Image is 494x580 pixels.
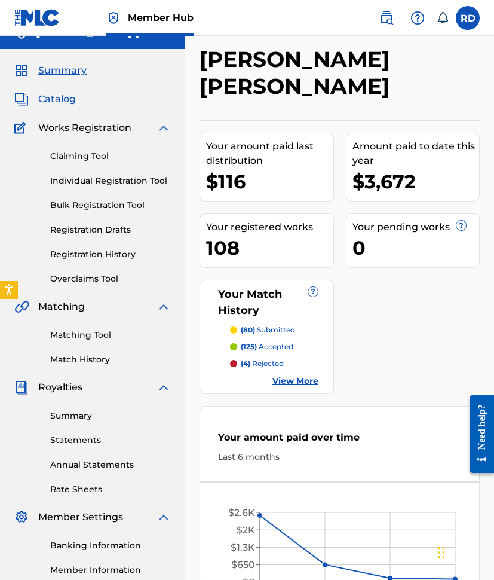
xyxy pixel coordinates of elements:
[206,220,333,234] div: Your registered works
[352,234,480,261] div: 0
[406,6,429,30] div: Help
[38,300,85,314] span: Matching
[14,63,87,78] a: SummarySummary
[38,510,123,524] span: Member Settings
[106,11,121,25] img: Top Rightsholder
[38,380,82,395] span: Royalties
[456,6,480,30] div: User Menu
[50,273,171,285] a: Overclaims Tool
[50,199,171,212] a: Bulk Registration Tool
[241,358,284,369] p: rejected
[50,539,171,552] a: Banking Information
[14,380,29,395] img: Royalties
[50,329,171,341] a: Matching Tool
[438,535,445,570] div: Drag
[218,451,461,463] div: Last 6 months
[231,559,255,570] tspan: $650
[157,510,171,524] img: expand
[375,6,398,30] a: Public Search
[14,9,60,26] img: MLC Logo
[50,434,171,447] a: Statements
[461,385,494,484] iframe: Resource Center
[231,542,255,553] tspan: $1.3K
[14,300,29,314] img: Matching
[241,325,255,334] span: (80)
[157,121,171,135] img: expand
[230,358,318,369] a: (4) rejected
[200,46,415,100] h2: [PERSON_NAME] [PERSON_NAME]
[241,341,293,352] p: accepted
[352,220,480,234] div: Your pending works
[14,92,29,106] img: Catalog
[38,92,76,106] span: Catalog
[38,121,131,135] span: Works Registration
[237,524,255,536] tspan: $2K
[50,224,171,236] a: Registration Drafts
[206,168,333,195] div: $116
[50,564,171,576] a: Member Information
[352,168,480,195] div: $3,672
[456,221,466,230] span: ?
[215,286,318,319] div: Your Match History
[50,150,171,163] a: Claiming Tool
[14,510,29,524] img: Member Settings
[379,11,394,25] img: search
[50,248,171,261] a: Registration History
[206,234,333,261] div: 108
[206,139,333,168] div: Your amount paid last distribution
[14,63,29,78] img: Summary
[230,341,318,352] a: (125) accepted
[128,11,194,25] span: Member Hub
[352,139,480,168] div: Amount paid to date this year
[50,483,171,496] a: Rate Sheets
[50,353,171,366] a: Match History
[241,342,257,351] span: (125)
[14,121,30,135] img: Works Registration
[272,375,318,387] a: View More
[157,300,171,314] img: expand
[157,380,171,395] img: expand
[308,287,318,297] span: ?
[437,12,449,24] div: Notifications
[50,410,171,422] a: Summary
[50,175,171,187] a: Individual Registration Tool
[410,11,425,25] img: help
[218,431,461,451] div: Your amount paid over time
[14,92,76,106] a: CatalogCatalog
[434,523,494,580] iframe: Chat Widget
[50,459,171,471] a: Annual Statements
[241,359,250,368] span: (4)
[230,325,318,335] a: (80) submitted
[241,325,295,335] p: submitted
[38,63,87,78] span: Summary
[228,507,255,518] tspan: $2.6K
